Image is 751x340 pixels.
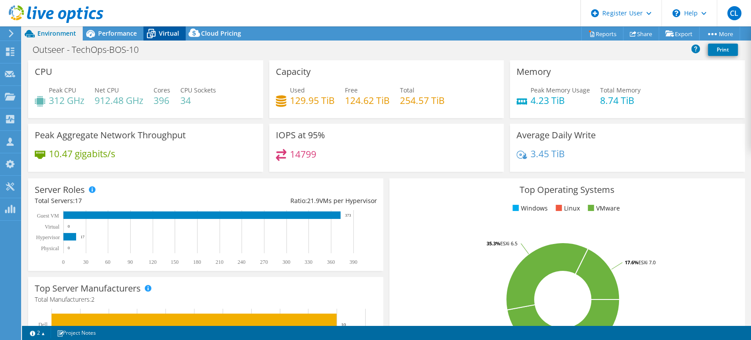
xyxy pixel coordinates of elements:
[149,259,157,265] text: 120
[659,27,700,41] a: Export
[625,259,638,266] tspan: 17.6%
[105,259,110,265] text: 60
[345,96,390,105] h4: 124.62 TiB
[345,86,358,94] span: Free
[307,196,319,205] span: 21.9
[304,259,312,265] text: 330
[517,130,596,140] h3: Average Daily Write
[36,234,60,240] text: Hypervisor
[638,259,656,266] tspan: ESXi 7.0
[290,86,305,94] span: Used
[206,196,377,206] div: Ratio: VMs per Hypervisor
[49,86,76,94] span: Peak CPU
[37,213,59,219] text: Guest VM
[345,213,351,218] text: 373
[154,86,170,94] span: Cores
[35,67,52,77] h3: CPU
[180,96,216,105] h4: 34
[510,203,548,213] li: Windows
[35,284,141,293] h3: Top Server Manufacturers
[327,259,335,265] text: 360
[517,67,551,77] h3: Memory
[37,29,76,37] span: Environment
[400,96,445,105] h4: 254.57 TiB
[341,322,346,327] text: 10
[553,203,580,213] li: Linux
[531,96,590,105] h4: 4.23 TiB
[282,259,290,265] text: 300
[581,27,623,41] a: Reports
[276,130,325,140] h3: IOPS at 95%
[35,185,85,195] h3: Server Roles
[171,259,179,265] text: 150
[62,259,65,265] text: 0
[238,259,245,265] text: 240
[81,235,85,239] text: 17
[500,240,517,247] tspan: ESXi 6.5
[35,196,206,206] div: Total Servers:
[600,96,641,105] h4: 8.74 TiB
[672,9,680,17] svg: \n
[35,295,377,304] h4: Total Manufacturers:
[29,45,152,55] h1: Outseer - TechOps-BOS-10
[290,149,316,159] h4: 14799
[154,96,170,105] h4: 396
[699,27,740,41] a: More
[531,86,590,94] span: Peak Memory Usage
[49,149,115,159] h4: 10.47 gigabits/s
[276,67,311,77] h3: Capacity
[216,259,223,265] text: 210
[91,295,95,303] span: 2
[51,327,102,338] a: Project Notes
[727,6,741,20] span: CL
[159,29,179,37] span: Virtual
[586,203,620,213] li: VMware
[600,86,641,94] span: Total Memory
[75,196,82,205] span: 17
[24,327,51,338] a: 2
[83,259,88,265] text: 30
[41,245,59,251] text: Physical
[68,224,70,229] text: 0
[400,86,414,94] span: Total
[180,86,216,94] span: CPU Sockets
[290,96,335,105] h4: 129.95 TiB
[708,44,738,56] a: Print
[68,246,70,250] text: 0
[38,322,48,328] text: Dell
[201,29,241,37] span: Cloud Pricing
[35,130,186,140] h3: Peak Aggregate Network Throughput
[623,27,659,41] a: Share
[98,29,137,37] span: Performance
[193,259,201,265] text: 180
[396,185,738,195] h3: Top Operating Systems
[49,96,84,105] h4: 312 GHz
[531,149,565,159] h4: 3.45 TiB
[487,240,500,247] tspan: 35.3%
[45,224,60,230] text: Virtual
[128,259,133,265] text: 90
[95,96,143,105] h4: 912.48 GHz
[95,86,119,94] span: Net CPU
[260,259,268,265] text: 270
[349,259,357,265] text: 390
